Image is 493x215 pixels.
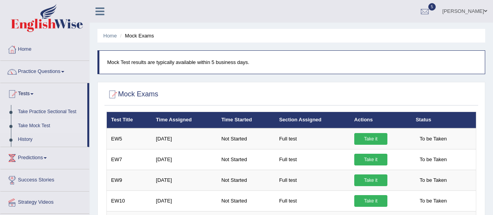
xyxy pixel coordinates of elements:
th: Status [412,112,476,128]
td: [DATE] [152,170,217,190]
td: [DATE] [152,128,217,149]
a: Take it [354,174,387,186]
a: Home [0,39,89,58]
td: Not Started [217,128,275,149]
td: EW9 [107,170,152,190]
td: Full test [275,128,350,149]
td: [DATE] [152,190,217,211]
td: Full test [275,190,350,211]
p: Mock Test results are typically available within 5 business days. [107,59,477,66]
a: Take Practice Sectional Test [14,105,87,119]
td: Not Started [217,190,275,211]
a: Predictions [0,147,89,167]
a: Take it [354,133,387,145]
th: Test Title [107,112,152,128]
span: To be Taken [416,195,451,207]
td: Full test [275,170,350,190]
td: Not Started [217,170,275,190]
td: Not Started [217,149,275,170]
a: Practice Questions [0,61,89,80]
span: To be Taken [416,154,451,165]
li: Mock Exams [118,32,154,39]
th: Actions [350,112,412,128]
td: EW7 [107,149,152,170]
th: Time Assigned [152,112,217,128]
span: 5 [428,3,436,11]
a: Success Stories [0,169,89,189]
a: History [14,133,87,147]
th: Time Started [217,112,275,128]
a: Home [103,33,117,39]
span: To be Taken [416,174,451,186]
h2: Mock Exams [106,89,158,100]
a: Take Mock Test [14,119,87,133]
span: To be Taken [416,133,451,145]
a: Strategy Videos [0,192,89,211]
a: Tests [0,83,87,103]
td: EW5 [107,128,152,149]
td: EW10 [107,190,152,211]
td: Full test [275,149,350,170]
th: Section Assigned [275,112,350,128]
a: Take it [354,195,387,207]
a: Take it [354,154,387,165]
td: [DATE] [152,149,217,170]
